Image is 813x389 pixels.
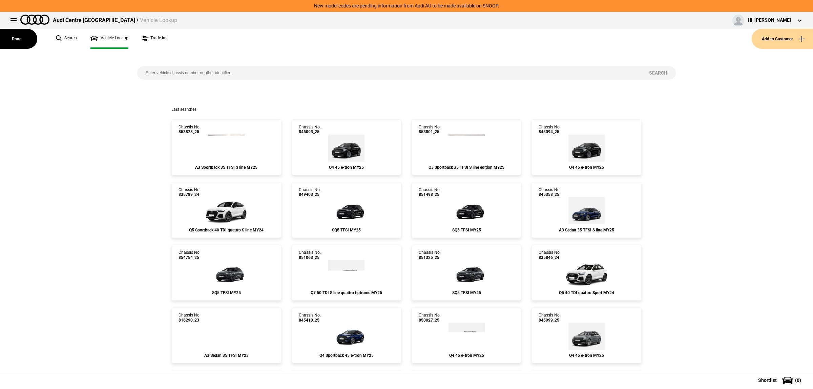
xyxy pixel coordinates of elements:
span: Vehicle Lookup [140,17,177,23]
img: Audi_F3NCCX_25LE_FZ_6Y6Y_QQ2_6FJ_V72_WN8_X8C_(Nadin:_6FJ_C62_QQ2_V72_WN8)_ext.png [449,135,485,162]
span: 845410_25 [299,318,321,323]
span: 849403_25 [299,192,321,197]
div: Chassis No. [419,187,441,197]
img: Audi_GUBS5Y_25S_OR_0E0E_PAH_2MB_5MK_WA2_3Y4_6FJ_3CX_PQ7_PYH_PWV_53D_(Nadin:_2MB_3CX_3Y4_53D_5MK_6... [446,197,487,224]
a: Trade ins [142,29,167,49]
div: Chassis No. [179,313,201,323]
span: 845094_25 [539,129,561,134]
img: Audi_GUBS5Y_25S_GX_0E0E_PAH_2MB_WA2_6FJ_PQ7_53A_PYH_PWO_(Nadin:_2MB_53A_6FJ_C56_PAH_PQ7_PWO_PYH_S... [326,197,367,224]
span: 853828_25 [179,129,201,134]
img: Audi_8YMCYG_25_EI_2D2D_3FB_WXC-2_WXC_(Nadin:_3FB_6FJ_C52_WXC)_ext.png [568,197,605,224]
img: Audi_FYTCUY_24_YM_Z9Z9_WC7_WXE_3FU_4ZD_54U_(Nadin:_3FU_4ZD_54U_6FJ_6XL_C50_PXC_WC7_WXE)_ext.png [202,197,250,224]
div: Chassis No. [299,250,321,260]
img: Audi_F4BA53_25_AO_0E0E_4ZD_WA2_3S2_55K_QQ9_(Nadin:_3S2_4ZD_55K_C16_QQ9_S7E_WA2)_ext.png [568,135,605,162]
span: Last searches: [171,107,197,112]
div: Chassis No. [419,250,441,260]
div: Chassis No. [539,187,561,197]
div: Chassis No. [299,313,321,323]
div: Chassis No. [419,313,441,323]
span: 845099_25 [539,318,561,323]
button: Search [641,66,676,80]
span: 851498_25 [419,192,441,197]
div: Chassis No. [419,125,441,135]
div: Chassis No. [539,250,561,260]
div: Chassis No. [539,313,561,323]
span: 816290_23 [179,318,201,323]
span: 845358_25 [539,192,561,197]
div: Q4 45 e-tron MY25 [299,165,394,170]
span: 853801_25 [419,129,441,134]
a: Search [56,29,77,49]
div: A3 Sedan 35 TFSI S line MY25 [539,228,634,232]
span: 851063_25 [299,255,321,260]
div: A3 Sportback 35 TFSI S line MY25 [179,165,274,170]
div: SQ5 TFSI MY25 [299,228,394,232]
span: 851325_25 [419,255,441,260]
button: Add to Customer [752,29,813,49]
div: Chassis No. [299,125,321,135]
div: Chassis No. [179,250,201,260]
div: Q5 Sportback 40 TDI quattro S line MY24 [179,228,274,232]
div: Hi, [PERSON_NAME] [748,17,791,24]
div: Q4 Sportback 45 e-tron MY25 [299,353,394,358]
div: Q4 45 e-tron MY25 [539,353,634,358]
div: Q3 Sportback 35 TFSI S line edition MY25 [419,165,514,170]
img: audi.png [20,15,49,25]
span: 845093_25 [299,129,321,134]
span: 850027_25 [419,318,441,323]
div: Chassis No. [299,187,321,197]
input: Enter vehicle chassis number or other identifier. [137,66,641,80]
img: Audi_4MQCN2_25_EI_6Y6Y_PAH_WC7_54K_(Nadin:_54K_C95_PAH_WC7)_ext.png [328,260,364,287]
img: Audi_F4BA53_25_AO_2Y2Y_3FU_4ZD_WA7_3S2_PY5_PYY_(Nadin:_3FU_3S2_4ZD_6FJ_C18_PY5_PYY_S7E_WA7)_ext.png [449,323,485,350]
img: Audi_F4BA53_25_AO_0E0E_4ZD_WA2_3S2_55K_QQ9_(Nadin:_3S2_4ZD_55K_C16_QQ9_S7E_WA2)_ext.png [328,135,364,162]
div: Audi Centre [GEOGRAPHIC_DATA] / [53,17,177,24]
div: Chassis No. [179,125,201,135]
span: 835789_24 [179,192,201,197]
div: SQ5 TFSI MY25 [419,228,514,232]
div: SQ5 TFSI MY25 [179,290,274,295]
div: Q5 40 TDI quattro Sport MY24 [539,290,634,295]
div: A3 Sedan 35 TFSI MY23 [179,353,274,358]
div: SQ5 TFSI MY25 [419,290,514,295]
span: 835846_24 [539,255,561,260]
img: Audi_FYGBUY_24S_EL_Z9Z9_4ZD_54U_(Nadin:_3FU_3S2_4ZD_54U_5MF_6FJ_6NQ_9VD_C50_PCF_PV3_WA9)_ext.png [563,260,611,287]
img: Audi_F4BA53_25_AO_C2C2_4ZD_WA7_3S2_PY5_PYY_(Nadin:_3S2_4ZD_6FJ_C18_PY5_PYY_S7E_WA7)_ext.png [568,323,605,350]
div: Q4 45 e-tron MY25 [419,353,514,358]
div: Chassis No. [179,187,201,197]
a: Vehicle Lookup [90,29,128,49]
img: Audi_GUBS5Y_25S_GX_N7N7_PAH_5MK_WA2_6FJ_53A_PYH_PWO_Y4T_(Nadin:_53A_5MK_6FJ_C56_PAH_PWO_PYH_WA2_Y... [446,260,487,287]
span: 854754_25 [179,255,201,260]
img: Audi_8YFCYG_25_EI_0E0E_3FB_WXC_4E6_WXC-1_PWL_U35_(Nadin:_3FB_4E6_C56_PWL_U35_WXC)_ext.png [208,135,245,162]
span: Shortlist [758,378,777,383]
img: Audi_GUBS5Y_25S_OR_6Y6Y_PAH_WA2_6FJ_PQ7_53A_PYH_PWV_(Nadin:_53A_6FJ_C57_PAH_PQ7_PWV_PYH_WA2)_ext.png [206,260,247,287]
img: Audi_F4NA53_25_AO_2D2D_3FU_4ZD_WA7_WA2_6FJ_PY5_PYY_QQ9_55K_(Nadin:_3FU_4ZD_55K_6FJ_C19_PY5_PYY_QQ... [326,323,367,350]
div: Chassis No. [539,125,561,135]
div: Q7 50 TDI S line quattro tiptronic MY25 [299,290,394,295]
div: Q4 45 e-tron MY25 [539,165,634,170]
span: ( 0 ) [795,378,801,383]
button: Shortlist(0) [748,372,813,389]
